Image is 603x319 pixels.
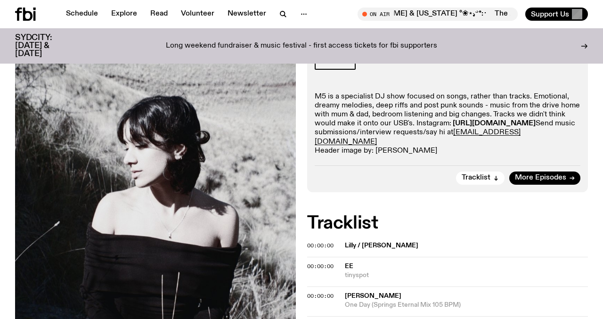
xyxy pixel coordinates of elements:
[462,174,490,181] span: Tracklist
[166,42,437,50] p: Long weekend fundraiser & music festival - first access tickets for fbi supporters
[307,215,588,232] h2: Tracklist
[345,241,582,250] span: Lilly / [PERSON_NAME]
[307,262,334,270] span: 00:00:00
[525,8,588,21] button: Support Us
[60,8,104,21] a: Schedule
[307,292,334,300] span: 00:00:00
[345,301,588,310] span: One Day (Springs Eternal Mix 105 BPM)
[175,8,220,21] a: Volunteer
[358,8,518,21] button: On AirThe Allnighter with [PERSON_NAME] & [US_STATE] °❀⋆.ೃ࿔*:･The Allnighter with [PERSON_NAME] &...
[106,8,143,21] a: Explore
[222,8,272,21] a: Newsletter
[15,34,75,58] h3: SYDCITY: [DATE] & [DATE]
[515,174,566,181] span: More Episodes
[345,271,588,280] span: tinyspot
[145,8,173,21] a: Read
[315,92,580,155] p: M5 is a specialist DJ show focused on songs, rather than tracks. Emotional, dreamy melodies, deep...
[307,294,334,299] button: 00:00:00
[531,10,569,18] span: Support Us
[307,243,334,248] button: 00:00:00
[456,172,505,185] button: Tracklist
[453,120,536,127] a: [URL][DOMAIN_NAME]
[345,263,353,270] span: ee
[345,293,401,299] span: [PERSON_NAME]
[509,172,580,185] a: More Episodes
[307,264,334,269] button: 00:00:00
[315,129,521,145] a: [EMAIL_ADDRESS][DOMAIN_NAME]
[307,242,334,249] span: 00:00:00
